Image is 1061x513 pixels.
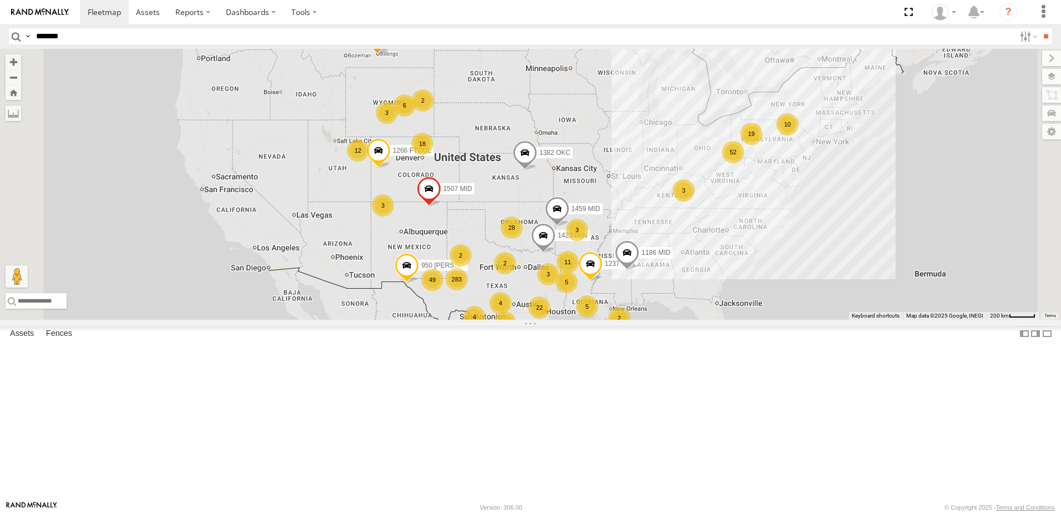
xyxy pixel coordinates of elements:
[1019,326,1030,342] label: Dock Summary Table to the Left
[11,8,69,16] img: rand-logo.svg
[944,504,1055,511] div: © Copyright 2025 -
[990,313,1009,319] span: 200 km
[6,265,28,288] button: Drag Pegman onto the map to open Street View
[421,269,443,291] div: 49
[376,102,398,124] div: 3
[999,3,1017,21] i: ?
[776,113,799,135] div: 10
[576,295,598,318] div: 5
[722,141,744,163] div: 52
[539,149,570,157] span: 1382 OKC
[347,139,369,162] div: 12
[6,85,21,100] button: Zoom Home
[463,306,486,328] div: 4
[1042,326,1053,342] label: Hide Summary Table
[1030,326,1041,342] label: Dock Summary Table to the Right
[412,89,434,112] div: 2
[557,251,579,273] div: 11
[411,133,433,155] div: 18
[906,313,983,319] span: Map data ©2025 Google, INEGI
[494,252,516,274] div: 2
[996,504,1055,511] a: Terms and Conditions
[6,502,57,513] a: Visit our Website
[6,69,21,85] button: Zoom out
[673,179,695,202] div: 3
[555,271,578,293] div: 5
[501,217,523,239] div: 28
[446,268,468,290] div: 283
[572,205,600,213] span: 1459 MID
[740,123,762,145] div: 19
[23,28,32,44] label: Search Query
[528,296,550,319] div: 22
[608,307,630,329] div: 2
[6,105,21,121] label: Measure
[558,232,587,239] span: 1423 PLN
[372,194,394,217] div: 3
[393,94,416,117] div: 6
[480,504,522,511] div: Version: 306.00
[489,292,512,314] div: 4
[41,326,78,341] label: Fences
[4,326,39,341] label: Assets
[1042,124,1061,139] label: Map Settings
[449,244,472,266] div: 2
[605,260,635,268] span: 1237 CTR
[421,261,489,269] span: 950 [PERSON_NAME]
[641,249,670,256] span: 1186 MID
[566,219,588,241] div: 3
[852,312,900,320] button: Keyboard shortcuts
[393,147,431,154] span: 1266 FTCOL
[987,312,1039,320] button: Map Scale: 200 km per 44 pixels
[1044,314,1056,318] a: Terms
[1015,28,1039,44] label: Search Filter Options
[443,185,472,193] span: 1507 MID
[928,4,960,21] div: Derrick Ball
[537,263,559,285] div: 3
[6,54,21,69] button: Zoom in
